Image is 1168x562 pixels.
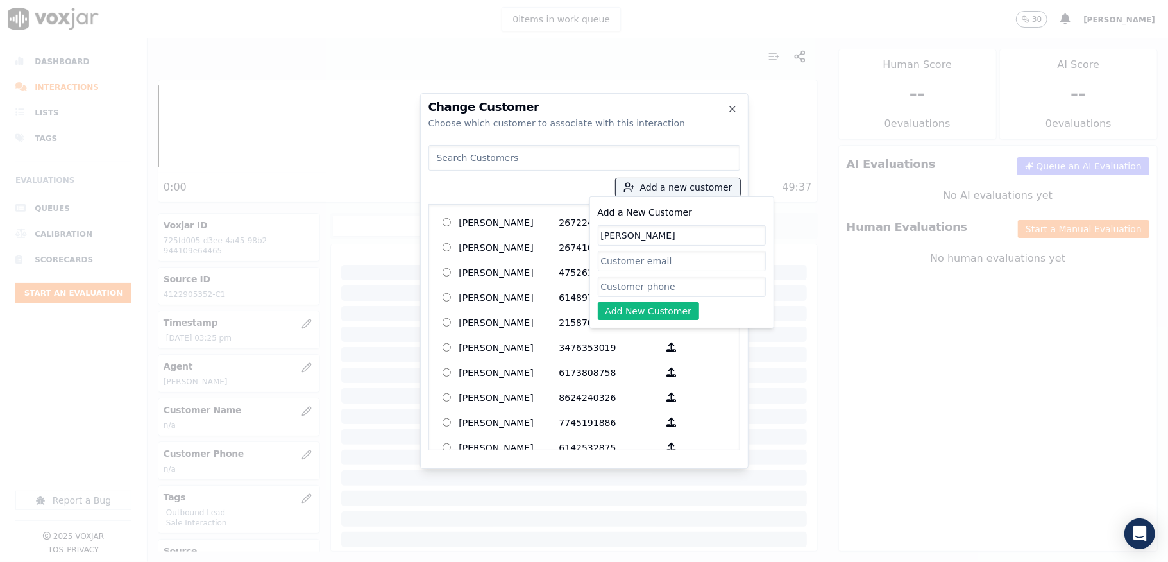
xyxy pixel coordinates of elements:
button: [PERSON_NAME] 3476353019 [659,337,684,357]
div: Open Intercom Messenger [1124,518,1155,549]
input: Customer name [598,225,766,246]
button: [PERSON_NAME] 7745191886 [659,413,684,432]
h2: Change Customer [428,101,740,113]
p: [PERSON_NAME] [459,413,559,432]
p: 8624240326 [559,387,659,407]
input: [PERSON_NAME] 4752610421 [443,268,451,277]
input: [PERSON_NAME] 3476353019 [443,343,451,352]
p: 4752610421 [559,262,659,282]
input: Customer phone [598,277,766,297]
input: [PERSON_NAME] 2672240075 [443,218,451,226]
p: 2672240075 [559,212,659,232]
p: [PERSON_NAME] [459,438,559,457]
button: [PERSON_NAME] 8624240326 [659,387,684,407]
label: Add a New Customer [598,207,693,217]
input: [PERSON_NAME] 2674106790 [443,243,451,251]
button: [PERSON_NAME] 6142532875 [659,438,684,457]
input: [PERSON_NAME] 6142532875 [443,443,451,452]
div: Choose which customer to associate with this interaction [428,117,740,130]
input: Search Customers [428,145,740,171]
input: [PERSON_NAME] 7745191886 [443,418,451,427]
p: [PERSON_NAME] [459,287,559,307]
input: Customer email [598,251,766,271]
input: [PERSON_NAME] 2158707614 [443,318,451,327]
p: 3476353019 [559,337,659,357]
button: Add New Customer [598,302,700,320]
p: 7745191886 [559,413,659,432]
input: [PERSON_NAME] 8624240326 [443,393,451,402]
p: [PERSON_NAME] [459,387,559,407]
p: [PERSON_NAME] [459,237,559,257]
p: 6173808758 [559,362,659,382]
p: 2158707614 [559,312,659,332]
p: 6142532875 [559,438,659,457]
input: [PERSON_NAME] 6148972013 [443,293,451,302]
p: [PERSON_NAME] [459,312,559,332]
p: [PERSON_NAME] [459,262,559,282]
p: 2674106790 [559,237,659,257]
p: [PERSON_NAME] [459,362,559,382]
button: Add a new customer [616,178,740,196]
input: [PERSON_NAME] 6173808758 [443,368,451,377]
button: [PERSON_NAME] 6173808758 [659,362,684,382]
p: 6148972013 [559,287,659,307]
p: [PERSON_NAME] [459,337,559,357]
p: [PERSON_NAME] [459,212,559,232]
